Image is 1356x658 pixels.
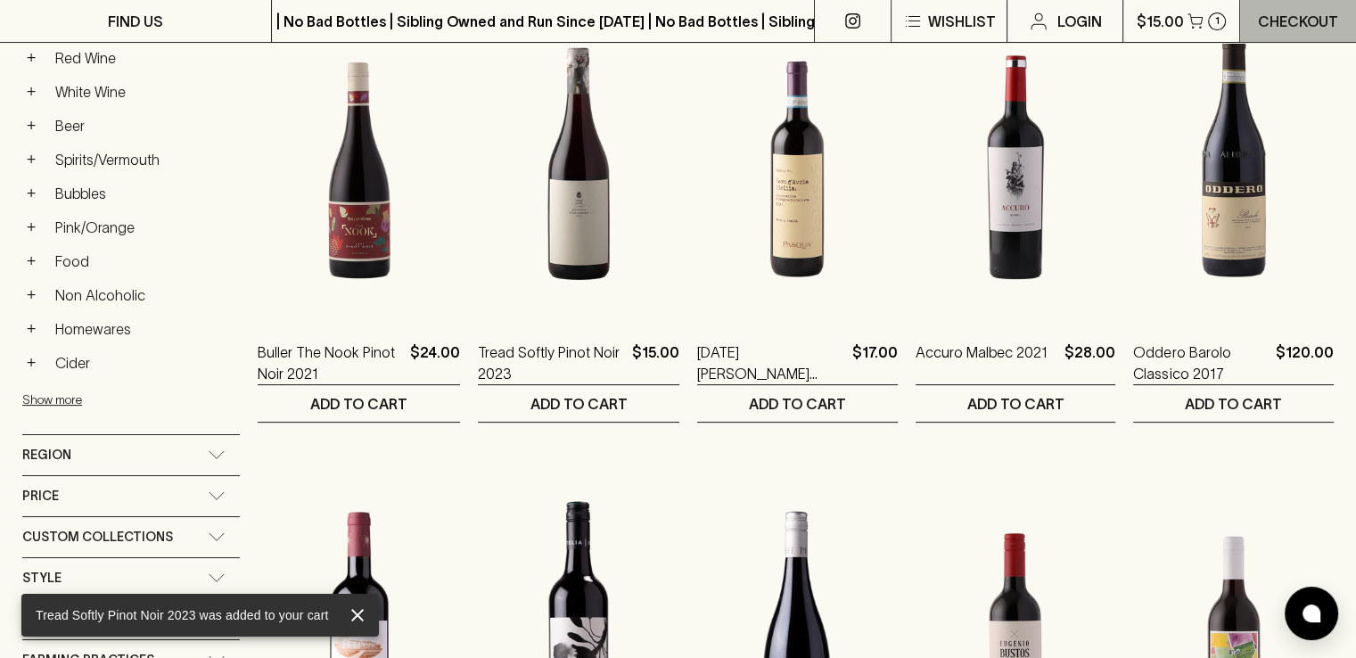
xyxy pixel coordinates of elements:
[47,77,240,107] a: White Wine
[22,517,240,557] div: Custom Collections
[927,11,995,32] p: Wishlist
[22,354,40,372] button: +
[108,11,163,32] p: FIND US
[478,341,625,384] a: Tread Softly Pinot Noir 2023
[258,385,460,422] button: ADD TO CART
[1137,11,1184,32] p: $15.00
[916,341,1048,384] a: Accuro Malbec 2021
[697,385,898,422] button: ADD TO CART
[22,567,62,589] span: Style
[916,3,1116,315] img: Accuro Malbec 2021
[697,341,845,384] a: [DATE][PERSON_NAME] [PERSON_NAME] 2021
[1303,605,1320,622] img: bubble-icon
[22,49,40,67] button: +
[852,341,898,384] p: $17.00
[258,3,460,315] img: Buller The Nook Pinot Noir 2021
[47,314,240,344] a: Homewares
[749,393,846,415] p: ADD TO CART
[22,476,240,516] div: Price
[22,286,40,304] button: +
[916,385,1116,422] button: ADD TO CART
[47,212,240,243] a: Pink/Orange
[310,393,407,415] p: ADD TO CART
[22,526,173,548] span: Custom Collections
[22,83,40,101] button: +
[1133,385,1334,422] button: ADD TO CART
[1215,16,1220,26] p: 1
[22,558,240,598] div: Style
[478,385,679,422] button: ADD TO CART
[47,111,240,141] a: Beer
[478,3,679,315] img: Tread Softly Pinot Noir 2023
[1133,3,1334,315] img: Oddero Barolo Classico 2017
[47,348,240,378] a: Cider
[22,444,71,466] span: Region
[47,144,240,175] a: Spirits/Vermouth
[47,246,240,276] a: Food
[22,117,40,135] button: +
[22,382,256,418] button: Show more
[966,393,1064,415] p: ADD TO CART
[22,485,59,507] span: Price
[1056,11,1101,32] p: Login
[22,252,40,270] button: +
[1133,341,1269,384] a: Oddero Barolo Classico 2017
[697,3,898,315] img: Pasqua Nero d'Avola 2021
[22,151,40,169] button: +
[47,178,240,209] a: Bubbles
[47,280,240,310] a: Non Alcoholic
[1185,393,1282,415] p: ADD TO CART
[22,320,40,338] button: +
[22,435,240,475] div: Region
[36,599,329,631] div: Tread Softly Pinot Noir 2023 was added to your cart
[530,393,628,415] p: ADD TO CART
[343,601,372,629] button: close
[1064,341,1115,384] p: $28.00
[22,218,40,236] button: +
[22,185,40,202] button: +
[47,43,240,73] a: Red Wine
[1258,11,1338,32] p: Checkout
[1276,341,1334,384] p: $120.00
[632,341,679,384] p: $15.00
[410,341,460,384] p: $24.00
[258,341,403,384] a: Buller The Nook Pinot Noir 2021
